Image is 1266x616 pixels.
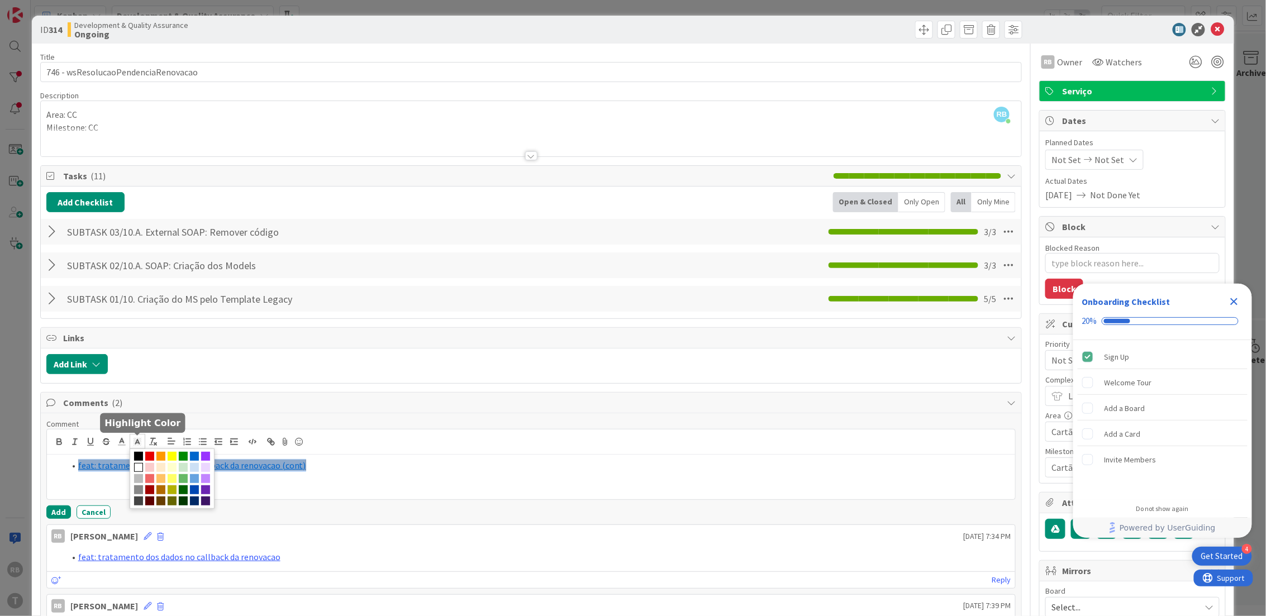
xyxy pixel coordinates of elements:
[1105,453,1156,466] div: Invite Members
[1082,316,1243,326] div: Checklist progress: 20%
[1062,220,1205,233] span: Block
[23,2,51,15] span: Support
[40,62,1022,82] input: type card name here...
[963,531,1011,542] span: [DATE] 7:34 PM
[1051,599,1194,615] span: Select...
[1045,447,1220,455] div: Milestone
[951,192,972,212] div: All
[49,24,62,35] b: 314
[1078,447,1248,472] div: Invite Members is incomplete.
[63,169,829,183] span: Tasks
[40,52,55,62] label: Title
[46,505,71,519] button: Add
[1062,564,1205,577] span: Mirrors
[984,292,996,305] span: 5 / 5
[51,599,65,613] div: RB
[1062,114,1205,127] span: Dates
[992,573,1011,587] a: Reply
[77,505,111,519] button: Cancel
[1082,295,1170,308] div: Onboarding Checklist
[1045,587,1065,595] span: Board
[1051,424,1194,440] span: Cartão Cidadão
[91,170,106,182] span: ( 11 )
[1073,518,1252,538] div: Footer
[1078,422,1248,446] div: Add a Card is incomplete.
[1090,188,1140,202] span: Not Done Yet
[1120,521,1216,534] span: Powered by UserGuiding
[46,108,1016,121] p: Area: CC
[1094,153,1124,166] span: Not Set
[1057,55,1082,69] span: Owner
[1079,518,1246,538] a: Powered by UserGuiding
[1062,496,1205,509] span: Attachments
[1105,402,1145,415] div: Add a Board
[63,331,1002,345] span: Links
[1078,370,1248,395] div: Welcome Tour is incomplete.
[1078,345,1248,369] div: Sign Up is complete.
[51,529,65,543] div: RB
[1105,350,1130,364] div: Sign Up
[63,396,1002,409] span: Comments
[1073,340,1252,497] div: Checklist items
[1225,293,1243,311] div: Close Checklist
[1045,340,1220,348] div: Priority
[70,529,138,543] div: [PERSON_NAME]
[1045,279,1083,299] button: Block
[70,599,138,613] div: [PERSON_NAME]
[1201,551,1243,562] div: Get Started
[1073,284,1252,538] div: Checklist Container
[1106,55,1142,69] span: Watchers
[1045,175,1220,187] span: Actual Dates
[1105,427,1141,441] div: Add a Card
[1045,137,1220,149] span: Planned Dates
[1041,55,1055,69] div: RB
[63,289,315,309] input: Add Checklist...
[1045,243,1100,253] label: Blocked Reason
[46,419,79,429] span: Comment
[1062,317,1205,331] span: Custom Fields
[40,23,62,36] span: ID
[1045,376,1220,384] div: Complexidade
[1192,547,1252,566] div: Open Get Started checklist, remaining modules: 4
[1082,316,1097,326] div: 20%
[63,255,315,275] input: Add Checklist...
[898,192,945,212] div: Only Open
[1051,460,1194,475] span: Cartão de Cidadão
[104,418,180,428] h5: Highlight Color
[1078,396,1248,421] div: Add a Board is incomplete.
[46,121,1016,134] p: Milestone: CC
[1105,376,1152,389] div: Welcome Tour
[1136,504,1189,513] div: Do not show again
[1242,544,1252,554] div: 4
[46,354,108,374] button: Add Link
[74,30,188,39] b: Ongoing
[112,397,122,408] span: ( 2 )
[78,460,306,471] a: feat: tratamento dos dados no callback da renovacao (cont)
[74,21,188,30] span: Development & Quality Assurance
[994,107,1010,122] span: RB
[984,225,996,238] span: 3 / 3
[40,90,79,101] span: Description
[972,192,1016,212] div: Only Mine
[984,259,996,272] span: 3 / 3
[1045,412,1220,419] div: Area
[1051,352,1194,368] span: Not Set
[78,551,280,562] a: feat: tratamento dos dados no callback da renovacao
[963,600,1011,612] span: [DATE] 7:39 PM
[1045,188,1072,202] span: [DATE]
[63,222,315,242] input: Add Checklist...
[1068,388,1194,404] span: Large
[46,192,125,212] button: Add Checklist
[833,192,898,212] div: Open & Closed
[1062,84,1205,98] span: Serviço
[1051,153,1081,166] span: Not Set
